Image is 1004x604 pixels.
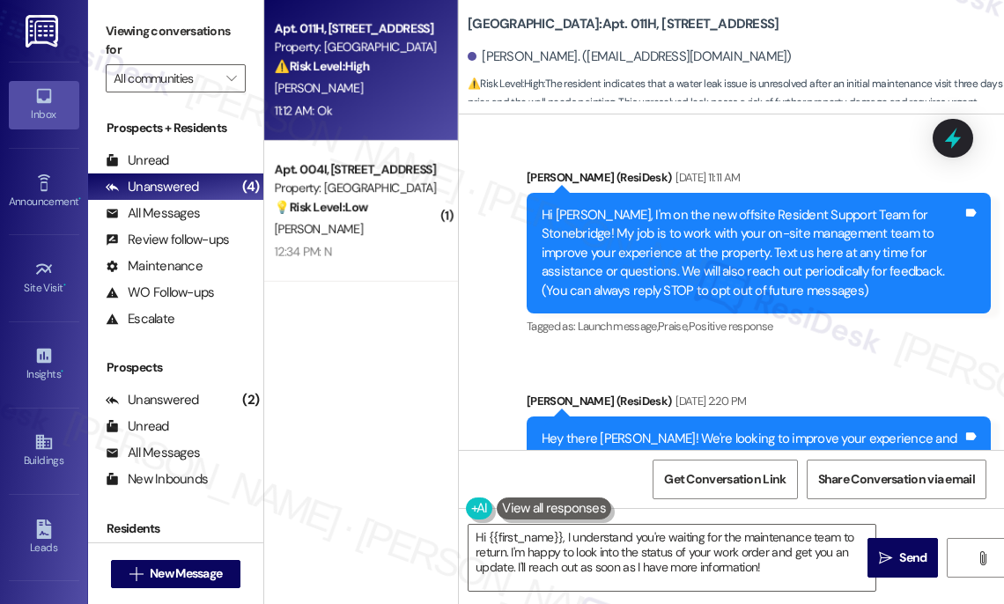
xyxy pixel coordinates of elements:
input: All communities [114,64,218,92]
strong: ⚠️ Risk Level: High [275,58,370,74]
div: (2) [238,387,263,414]
div: Property: [GEOGRAPHIC_DATA] [275,38,438,56]
div: 11:12 AM: Ok [275,103,332,119]
b: [GEOGRAPHIC_DATA]: Apt. 011H, [STREET_ADDRESS] [468,15,779,33]
div: Unread [106,151,169,170]
div: Hey there [PERSON_NAME]! We're looking to improve your experience and would love to learn what yo... [542,430,963,486]
div: Prospects + Residents [88,119,263,137]
span: • [63,279,66,291]
span: • [78,193,81,205]
strong: 💡 Risk Level: Low [275,199,368,215]
a: Site Visit • [9,254,79,302]
div: 12:34 PM: N [275,244,332,260]
a: Insights • [9,341,79,388]
i:  [879,551,892,565]
span: New Message [150,564,222,583]
button: New Message [111,560,241,588]
i:  [226,71,236,85]
div: [DATE] 11:11 AM [671,168,740,187]
div: Property: [GEOGRAPHIC_DATA] [275,179,438,197]
label: Viewing conversations for [106,18,246,64]
div: Residents [88,519,263,538]
a: Inbox [9,81,79,129]
div: Maintenance [106,257,203,276]
button: Send [867,538,938,578]
div: Apt. 011H, [STREET_ADDRESS] [275,19,438,38]
div: Hi [PERSON_NAME], I'm on the new offsite Resident Support Team for Stonebridge! My job is to work... [542,206,963,300]
div: Prospects [88,358,263,377]
div: New Inbounds [106,470,208,489]
div: [PERSON_NAME] (ResiDesk) [527,168,991,193]
i:  [129,567,143,581]
div: (4) [238,173,263,201]
div: Unanswered [106,178,199,196]
div: All Messages [106,444,200,462]
div: Escalate [106,310,174,328]
div: Tagged as: [527,313,991,339]
div: [PERSON_NAME]. ([EMAIL_ADDRESS][DOMAIN_NAME]) [468,48,792,66]
span: Get Conversation Link [664,470,786,489]
div: Unanswered [106,391,199,409]
i:  [976,551,989,565]
div: Unread [106,417,169,436]
img: ResiDesk Logo [26,15,62,48]
textarea: Hi {{first_name}}, I understand you're waiting for the maintenance team to return. I'm happy to l... [469,525,875,591]
span: Send [899,549,926,567]
span: • [61,365,63,378]
a: Leads [9,514,79,562]
span: Share Conversation via email [818,470,975,489]
div: WO Follow-ups [106,284,214,302]
div: All Messages [106,204,200,223]
div: [DATE] 2:20 PM [671,392,746,410]
a: Buildings [9,427,79,475]
div: Review follow-ups [106,231,229,249]
button: Share Conversation via email [807,460,986,499]
strong: ⚠️ Risk Level: High [468,77,543,91]
span: Praise , [658,319,688,334]
div: [PERSON_NAME] (ResiDesk) [527,392,991,416]
span: [PERSON_NAME] [275,80,363,96]
span: Positive response [689,319,773,334]
span: : The resident indicates that a water leak issue is unresolved after an initial maintenance visit... [468,75,1004,131]
span: Launch message , [578,319,658,334]
span: [PERSON_NAME] [275,221,363,237]
button: Get Conversation Link [653,460,797,499]
div: Apt. 004I, [STREET_ADDRESS] [275,160,438,179]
